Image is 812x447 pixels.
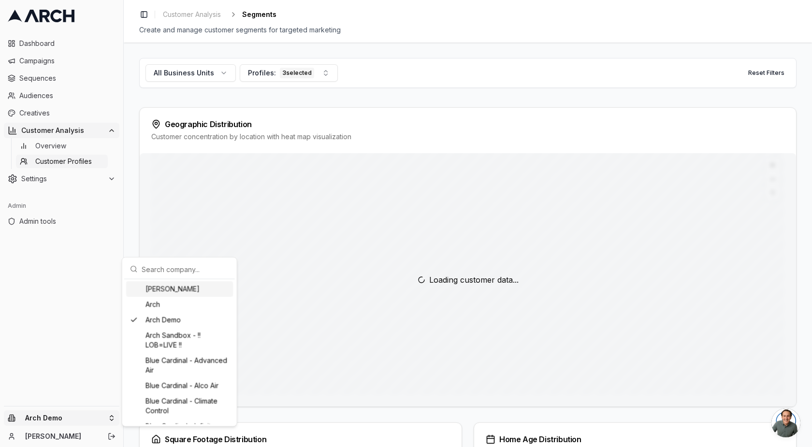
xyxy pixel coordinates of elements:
div: Suggestions [124,279,235,424]
div: Arch Sandbox - !! LOB=LIVE !! [126,328,233,353]
div: Blue Cardinal - Advanced Air [126,353,233,378]
div: Arch [126,297,233,312]
div: Arch Demo [126,312,233,328]
button: Zoom in [766,158,780,172]
div: Blue Cardinal - Alco Air [126,378,233,393]
div: Blue Cardinal - Infinity [US_STATE] Air [126,418,233,444]
span: Zoom out [766,173,780,186]
span: Reset bearing to north [764,187,781,199]
input: Search company... [142,260,229,279]
div: Blue Cardinal - Climate Control [126,393,233,418]
button: Zoom out [766,172,780,186]
div: [PERSON_NAME] [126,281,233,297]
button: Reset bearing to north [766,186,780,200]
